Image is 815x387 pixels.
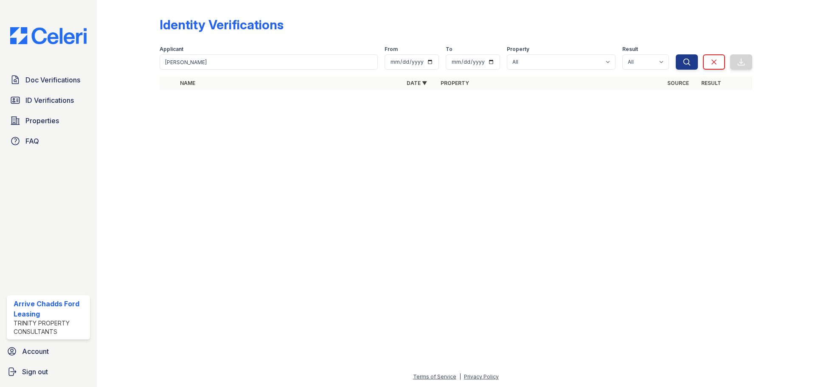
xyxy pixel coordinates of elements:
div: Trinity Property Consultants [14,319,87,336]
a: Source [667,80,689,86]
a: Name [180,80,195,86]
span: Doc Verifications [25,75,80,85]
a: Terms of Service [413,373,456,380]
label: From [385,46,398,53]
a: Result [701,80,721,86]
a: FAQ [7,133,90,150]
a: Properties [7,112,90,129]
a: Account [3,343,93,360]
a: Privacy Policy [464,373,499,380]
div: Arrive Chadds Ford Leasing [14,299,87,319]
img: CE_Logo_Blue-a8612792a0a2168367f1c8372b55b34899dd931a85d93a1a3d3e32e68fde9ad4.png [3,27,93,44]
label: Property [507,46,529,53]
label: To [446,46,452,53]
a: Doc Verifications [7,71,90,88]
div: Identity Verifications [160,17,284,32]
span: ID Verifications [25,95,74,105]
span: Properties [25,116,59,126]
a: Sign out [3,363,93,380]
a: ID Verifications [7,92,90,109]
a: Property [441,80,469,86]
a: Date ▼ [407,80,427,86]
label: Applicant [160,46,183,53]
span: Account [22,346,49,356]
input: Search by name or phone number [160,54,378,70]
span: FAQ [25,136,39,146]
div: | [459,373,461,380]
span: Sign out [22,367,48,377]
label: Result [622,46,638,53]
